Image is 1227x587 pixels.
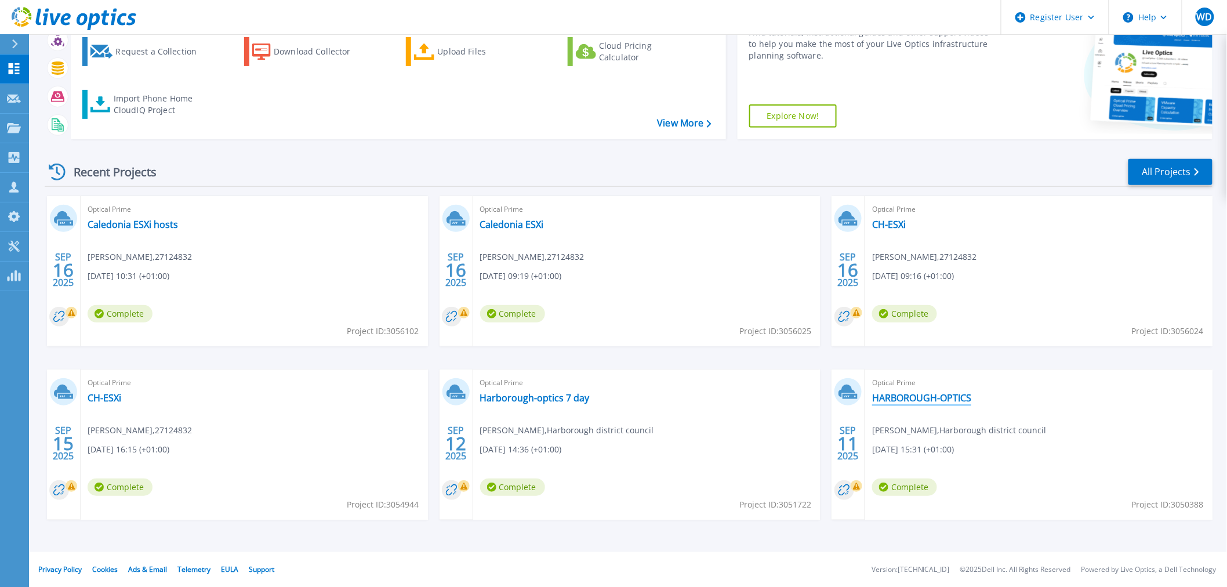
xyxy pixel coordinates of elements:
span: Optical Prime [872,203,1206,216]
span: Project ID: 3050388 [1132,498,1204,511]
span: [PERSON_NAME] , 27124832 [88,424,192,437]
span: Optical Prime [872,376,1206,389]
span: [DATE] 09:16 (+01:00) [872,270,954,282]
span: [DATE] 09:19 (+01:00) [480,270,562,282]
li: Powered by Live Optics, a Dell Technology [1081,566,1217,574]
span: [DATE] 14:36 (+01:00) [480,443,562,456]
span: Project ID: 3056102 [347,325,419,338]
span: Project ID: 3056024 [1132,325,1204,338]
li: © 2025 Dell Inc. All Rights Reserved [960,566,1071,574]
span: 11 [838,439,859,448]
span: 16 [445,265,466,275]
a: CH-ESXi [88,392,121,404]
span: 16 [838,265,859,275]
a: Harborough-optics 7 day [480,392,590,404]
div: Recent Projects [45,158,172,186]
div: SEP 2025 [52,422,74,465]
span: Complete [480,479,545,496]
a: HARBOROUGH-OPTICS [872,392,971,404]
span: Project ID: 3054944 [347,498,419,511]
div: SEP 2025 [445,422,467,465]
a: Explore Now! [749,104,837,128]
a: Cookies [92,564,118,574]
span: [PERSON_NAME] , 27124832 [480,251,585,263]
span: [DATE] 16:15 (+01:00) [88,443,169,456]
span: Complete [480,305,545,323]
span: 16 [53,265,74,275]
div: Import Phone Home CloudIQ Project [114,93,204,116]
span: Complete [88,479,153,496]
a: Request a Collection [82,37,212,66]
span: 12 [445,439,466,448]
a: Cloud Pricing Calculator [568,37,697,66]
div: Upload Files [438,40,531,63]
a: All Projects [1128,159,1213,185]
li: Version: [TECHNICAL_ID] [872,566,950,574]
span: Project ID: 3056025 [739,325,811,338]
span: Complete [872,479,937,496]
span: [PERSON_NAME] , 27124832 [872,251,976,263]
div: Find tutorials, instructional guides and other support videos to help you make the most of your L... [749,27,993,61]
span: [PERSON_NAME] , Harborough district council [872,424,1046,437]
span: Project ID: 3051722 [739,498,811,511]
div: SEP 2025 [837,422,859,465]
a: Download Collector [244,37,373,66]
span: Optical Prime [88,376,421,389]
a: Support [249,564,274,574]
a: EULA [221,564,238,574]
span: Optical Prime [480,376,814,389]
span: Optical Prime [480,203,814,216]
a: Ads & Email [128,564,167,574]
span: [DATE] 10:31 (+01:00) [88,270,169,282]
div: SEP 2025 [52,249,74,291]
span: WD [1197,12,1213,21]
div: Request a Collection [115,40,208,63]
span: [PERSON_NAME] , Harborough district council [480,424,654,437]
a: Privacy Policy [38,564,82,574]
div: SEP 2025 [445,249,467,291]
a: Telemetry [177,564,210,574]
span: Complete [872,305,937,323]
span: [DATE] 15:31 (+01:00) [872,443,954,456]
span: 15 [53,439,74,448]
a: Caledonia ESXi [480,219,544,230]
span: [PERSON_NAME] , 27124832 [88,251,192,263]
span: Optical Prime [88,203,421,216]
div: SEP 2025 [837,249,859,291]
div: Download Collector [274,40,366,63]
span: Complete [88,305,153,323]
a: CH-ESXi [872,219,906,230]
div: Cloud Pricing Calculator [599,40,692,63]
a: View More [657,118,711,129]
a: Caledonia ESXi hosts [88,219,178,230]
a: Upload Files [406,37,535,66]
